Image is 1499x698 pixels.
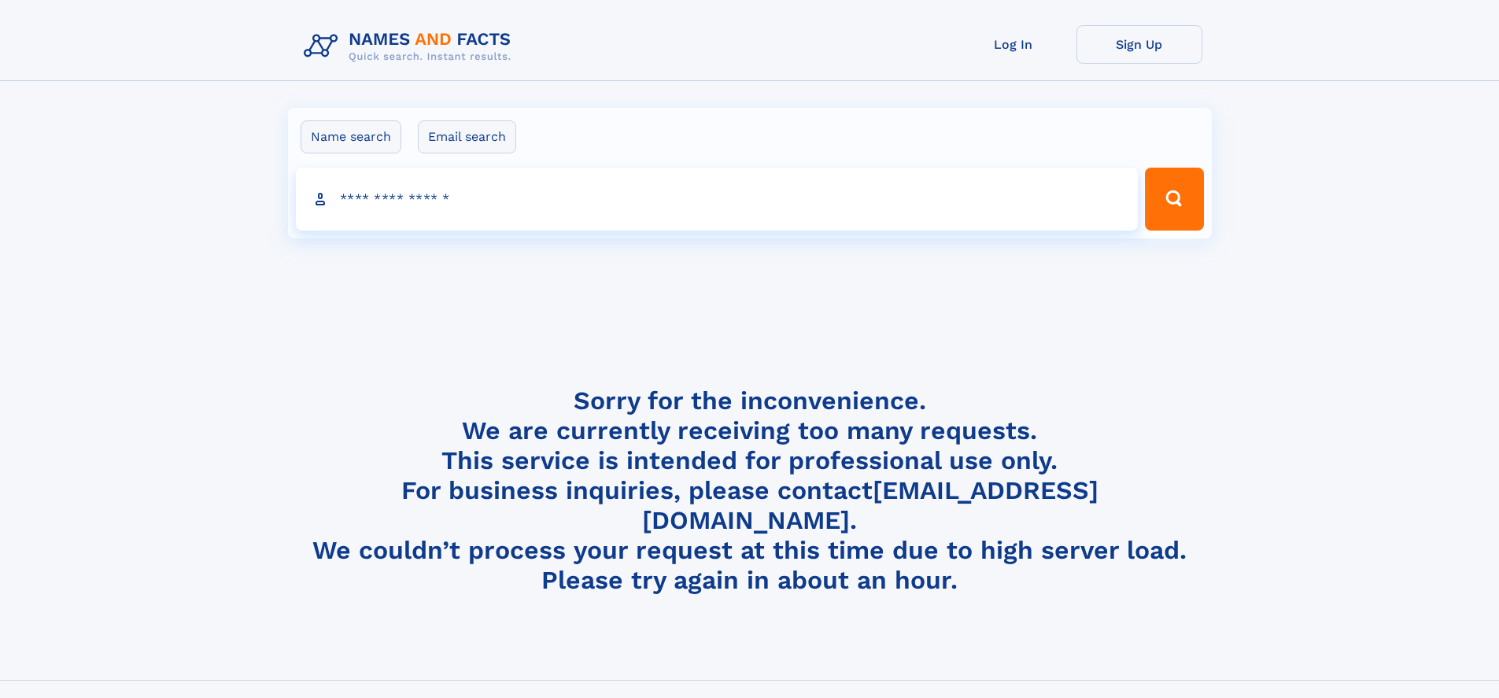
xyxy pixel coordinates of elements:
[1076,25,1202,64] a: Sign Up
[642,475,1098,535] a: [EMAIL_ADDRESS][DOMAIN_NAME]
[418,120,516,153] label: Email search
[951,25,1076,64] a: Log In
[297,386,1202,596] h4: Sorry for the inconvenience. We are currently receiving too many requests. This service is intend...
[297,25,524,68] img: Logo Names and Facts
[301,120,401,153] label: Name search
[296,168,1139,231] input: search input
[1145,168,1203,231] button: Search Button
